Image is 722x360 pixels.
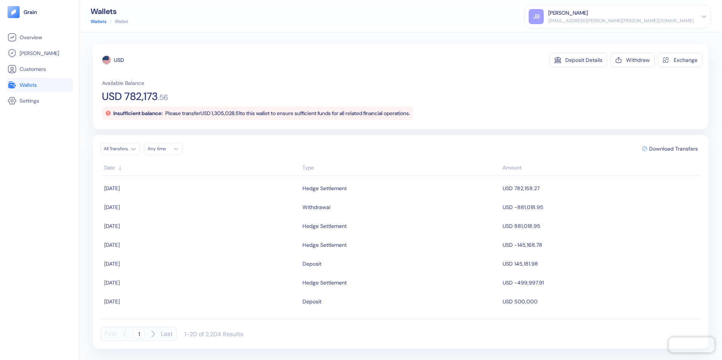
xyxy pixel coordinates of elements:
[105,327,117,341] button: First
[91,8,128,15] div: Wallets
[501,273,701,292] td: USD -499,997.91
[501,235,701,254] td: USD -145,168.78
[8,6,20,18] img: logo-tablet-V2.svg
[23,9,37,15] img: logo
[548,9,588,17] div: [PERSON_NAME]
[8,96,71,105] a: Settings
[100,198,301,217] td: [DATE]
[669,337,714,352] iframe: Chatra live chat
[302,182,347,195] div: Hedge Settlement
[674,57,697,63] div: Exchange
[20,34,42,41] span: Overview
[91,18,106,25] a: Wallets
[610,53,655,67] button: Withdraw
[114,56,124,64] div: USD
[302,164,499,172] div: Sort ascending
[20,81,37,89] span: Wallets
[100,311,301,330] td: [DATE]
[302,257,321,270] div: Deposit
[501,292,701,311] td: USD 500,000
[501,179,701,198] td: USD 782,158.27
[113,110,162,117] span: Insufficient balance:
[100,292,301,311] td: [DATE]
[20,65,46,73] span: Customers
[501,198,701,217] td: USD -881,018.95
[302,295,321,308] div: Deposit
[8,65,71,74] a: Customers
[658,53,702,67] button: Exchange
[104,164,299,172] div: Sort ascending
[302,201,330,214] div: Withdrawal
[102,79,144,87] span: Available Balance
[102,91,158,102] span: USD 782,173
[8,49,71,58] a: [PERSON_NAME]
[100,179,301,198] td: [DATE]
[100,273,301,292] td: [DATE]
[184,330,243,338] div: 1-20 of 2,204 Results
[161,327,173,341] button: Last
[639,143,701,154] button: Download Transfers
[529,9,544,24] div: JB
[158,94,168,101] span: . 56
[100,254,301,273] td: [DATE]
[548,17,694,24] div: [EMAIL_ADDRESS][PERSON_NAME][PERSON_NAME][DOMAIN_NAME]
[100,235,301,254] td: [DATE]
[302,276,347,289] div: Hedge Settlement
[501,254,701,273] td: USD 145,181.98
[8,33,71,42] a: Overview
[649,146,698,151] span: Download Transfers
[8,80,71,89] a: Wallets
[144,143,182,155] button: Any time
[302,238,347,251] div: Hedge Settlement
[148,146,170,152] div: Any time
[626,57,650,63] div: Withdraw
[549,53,607,67] button: Deposit Details
[20,49,59,57] span: [PERSON_NAME]
[100,217,301,235] td: [DATE]
[302,314,330,327] div: Withdrawal
[501,311,701,330] td: USD -1,598,989.75
[565,57,602,63] div: Deposit Details
[302,220,347,232] div: Hedge Settlement
[165,110,410,117] span: Please transfer USD 1,305,028.51 to this wallet to ensure sufficient funds for all related financ...
[503,164,697,172] div: Sort descending
[501,217,701,235] td: USD 881,018.95
[20,97,39,105] span: Settings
